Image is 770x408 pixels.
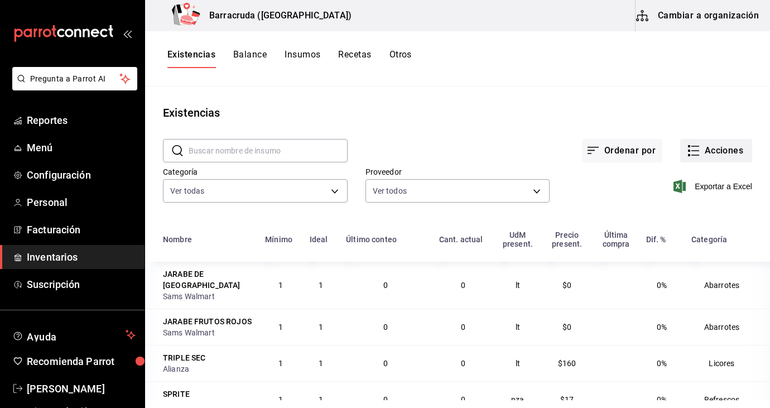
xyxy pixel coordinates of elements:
div: Mínimo [265,235,292,244]
span: Personal [27,195,136,210]
div: Última compra [600,231,633,248]
label: Categoría [163,168,348,176]
td: Licores [685,345,770,381]
button: Balance [233,49,267,68]
div: Existencias [163,104,220,121]
span: 1 [319,395,323,404]
span: 0 [461,395,465,404]
span: 0 [383,359,388,368]
span: 1 [278,395,283,404]
span: Suscripción [27,277,136,292]
h3: Barracruda ([GEOGRAPHIC_DATA]) [200,9,352,22]
span: 0% [657,395,667,404]
span: Ver todos [373,185,407,196]
span: Menú [27,140,136,155]
a: Pregunta a Parrot AI [8,81,137,93]
td: Abarrotes [685,262,770,309]
div: Categoría [691,235,727,244]
span: 0 [461,281,465,290]
td: lt [494,345,541,381]
div: Nombre [163,235,192,244]
div: Último conteo [346,235,397,244]
span: 1 [319,281,323,290]
button: Pregunta a Parrot AI [12,67,137,90]
button: Existencias [167,49,215,68]
div: Dif. % [646,235,666,244]
span: Configuración [27,167,136,183]
span: Ayuda [27,328,121,342]
span: Ver todas [170,185,204,196]
div: JARABE FRUTOS ROJOS [163,316,252,327]
span: 1 [278,323,283,332]
span: 0 [383,323,388,332]
input: Buscar nombre de insumo [189,140,348,162]
label: Proveedor [365,168,550,176]
td: lt [494,262,541,309]
button: Recetas [338,49,371,68]
span: 1 [278,359,283,368]
button: Acciones [680,139,752,162]
div: navigation tabs [167,49,412,68]
span: 0 [461,359,465,368]
span: 0% [657,281,667,290]
button: open_drawer_menu [123,29,132,38]
div: JARABE DE [GEOGRAPHIC_DATA] [163,268,252,291]
button: Insumos [285,49,320,68]
span: Inventarios [27,249,136,265]
div: Sams Walmart [163,291,252,302]
div: Precio present. [548,231,586,248]
span: 0 [461,323,465,332]
div: Sams Walmart [163,327,252,338]
div: Alianza [163,363,252,375]
td: Abarrotes [685,309,770,345]
span: [PERSON_NAME] [27,381,136,396]
div: SPRITE [163,388,190,400]
span: $160 [558,359,576,368]
span: Recomienda Parrot [27,354,136,369]
span: $17 [560,395,574,404]
span: 0% [657,359,667,368]
div: Ideal [310,235,328,244]
div: Cant. actual [439,235,483,244]
button: Exportar a Excel [676,180,752,193]
button: Otros [389,49,412,68]
span: $0 [562,323,571,332]
div: UdM present. [501,231,535,248]
span: 0% [657,323,667,332]
span: Pregunta a Parrot AI [30,73,120,85]
span: Facturación [27,222,136,237]
span: 1 [319,323,323,332]
span: 1 [319,359,323,368]
div: TRIPLE SEC [163,352,206,363]
span: 0 [383,395,388,404]
span: 1 [278,281,283,290]
span: $0 [562,281,571,290]
span: 0 [383,281,388,290]
td: lt [494,309,541,345]
button: Ordenar por [582,139,662,162]
span: Reportes [27,113,136,128]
